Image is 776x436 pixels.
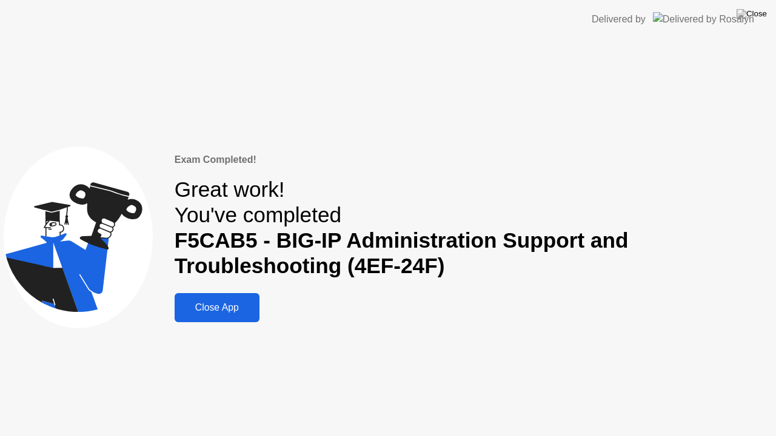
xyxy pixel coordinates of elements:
img: Close [737,9,767,19]
div: Close App [178,302,256,313]
div: Great work! You've completed [175,177,772,279]
b: F5CAB5 - BIG-IP Administration Support and Troubleshooting (4EF-24F) [175,228,629,277]
div: Delivered by [592,12,646,27]
img: Delivered by Rosalyn [653,12,754,26]
button: Close App [175,293,259,322]
div: Exam Completed! [175,153,772,167]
